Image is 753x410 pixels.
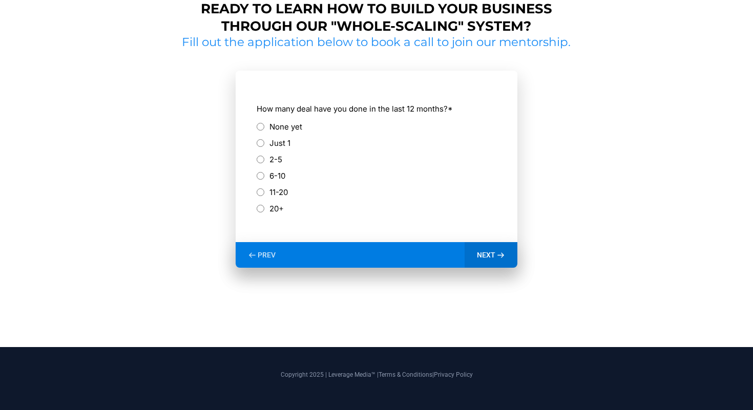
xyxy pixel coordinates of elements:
[201,1,552,34] strong: Ready to learn how to build your business through our "whole-scaling" system?
[258,250,276,260] span: PREV
[269,169,285,183] label: 6-10
[434,371,473,378] a: Privacy Policy
[269,136,290,150] label: Just 1
[269,185,288,199] label: 11-20
[269,120,302,134] label: None yet
[257,102,496,116] label: How many deal have you done in the last 12 months?
[379,371,432,378] a: Terms & Conditions
[269,153,282,166] label: 2-5
[178,35,575,50] h2: Fill out the application below to book a call to join our mentorship.
[87,370,666,379] p: Copyright 2025 | Leverage Media™ | |
[269,202,284,215] label: 20+
[477,250,495,260] span: NEXT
